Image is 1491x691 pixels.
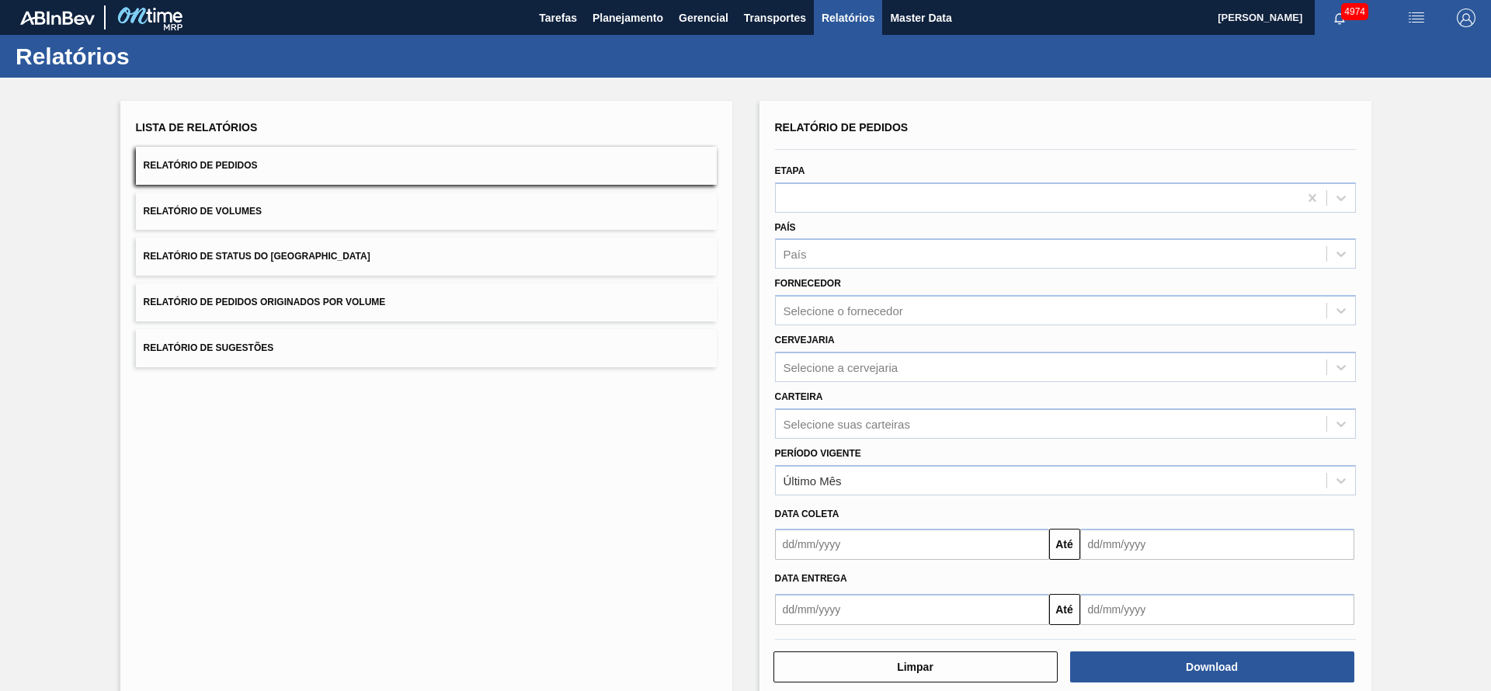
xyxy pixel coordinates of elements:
[784,360,898,373] div: Selecione a cervejaria
[1080,529,1354,560] input: dd/mm/yyyy
[1070,651,1354,682] button: Download
[144,160,258,171] span: Relatório de Pedidos
[16,47,291,65] h1: Relatórios
[679,9,728,27] span: Gerencial
[775,509,839,519] span: Data coleta
[775,222,796,233] label: País
[775,278,841,289] label: Fornecedor
[775,594,1049,625] input: dd/mm/yyyy
[775,448,861,459] label: Período Vigente
[136,238,717,276] button: Relatório de Status do [GEOGRAPHIC_DATA]
[1315,7,1364,29] button: Notificações
[1341,3,1368,20] span: 4974
[136,193,717,231] button: Relatório de Volumes
[144,297,386,307] span: Relatório de Pedidos Originados por Volume
[136,283,717,321] button: Relatório de Pedidos Originados por Volume
[775,529,1049,560] input: dd/mm/yyyy
[784,474,842,487] div: Último Mês
[775,121,909,134] span: Relatório de Pedidos
[144,342,274,353] span: Relatório de Sugestões
[144,206,262,217] span: Relatório de Volumes
[773,651,1058,682] button: Limpar
[1080,594,1354,625] input: dd/mm/yyyy
[775,335,835,345] label: Cervejaria
[1457,9,1475,27] img: Logout
[136,147,717,185] button: Relatório de Pedidos
[20,11,95,25] img: TNhmsLtSVTkK8tSr43FrP2fwEKptu5GPRR3wAAAABJRU5ErkJggg==
[136,329,717,367] button: Relatório de Sugestões
[144,251,370,262] span: Relatório de Status do [GEOGRAPHIC_DATA]
[775,165,805,176] label: Etapa
[539,9,577,27] span: Tarefas
[744,9,806,27] span: Transportes
[593,9,663,27] span: Planejamento
[784,417,910,430] div: Selecione suas carteiras
[136,121,258,134] span: Lista de Relatórios
[775,573,847,584] span: Data entrega
[890,9,951,27] span: Master Data
[1407,9,1426,27] img: userActions
[784,304,903,318] div: Selecione o fornecedor
[822,9,874,27] span: Relatórios
[775,391,823,402] label: Carteira
[1049,594,1080,625] button: Até
[784,248,807,261] div: País
[1049,529,1080,560] button: Até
